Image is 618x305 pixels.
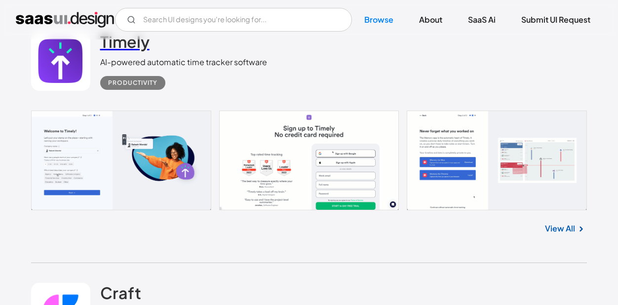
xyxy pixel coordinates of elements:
[108,77,157,89] div: Productivity
[100,32,150,56] a: Timely
[100,283,141,303] h2: Craft
[456,9,507,31] a: SaaS Ai
[115,8,352,32] form: Email Form
[115,8,352,32] input: Search UI designs you're looking for...
[100,32,150,51] h2: Timely
[509,9,602,31] a: Submit UI Request
[100,56,267,68] div: AI-powered automatic time tracker software
[16,12,114,28] a: home
[407,9,454,31] a: About
[352,9,405,31] a: Browse
[545,223,575,234] a: View All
